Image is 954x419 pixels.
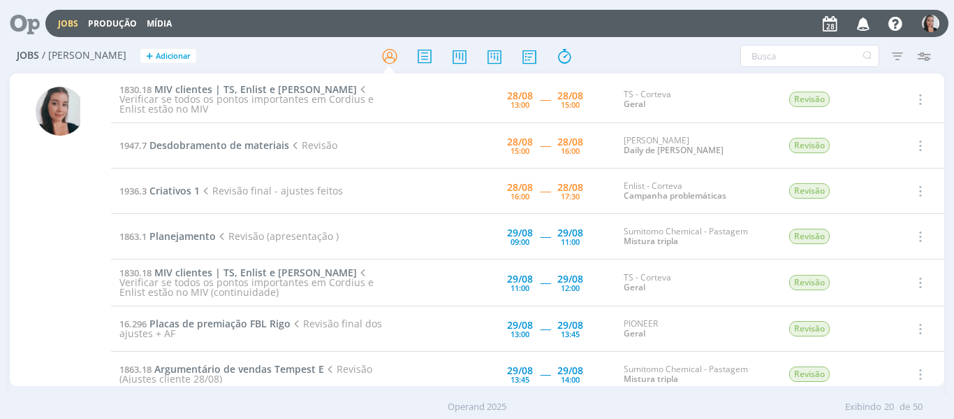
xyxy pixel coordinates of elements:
div: 14:00 [561,376,580,383]
span: 16.296 [119,318,147,330]
button: Produção [84,18,141,29]
span: Criativos 1 [149,184,200,197]
span: ----- [540,184,550,197]
a: Mistura tripla [624,373,678,385]
div: 09:00 [511,238,529,246]
div: 13:00 [511,101,529,108]
img: C [922,15,939,32]
div: TS - Corteva [624,90,768,110]
a: 16.296Placas de premiação FBL Rigo [119,317,291,330]
button: C [921,11,940,36]
span: ----- [540,367,550,381]
a: Mídia [147,17,172,29]
div: 15:00 [511,147,529,155]
span: Revisão (apresentação ) [216,229,339,243]
div: 29/08 [557,274,583,284]
div: Sumitomo Chemical - Pastagem [624,227,768,247]
div: 29/08 [507,274,533,284]
span: 1936.3 [119,185,147,197]
span: Argumentário de vendas Tempest E [154,362,324,376]
div: 28/08 [557,183,583,192]
div: 16:00 [511,192,529,200]
a: 1830.18MIV clientes | TS, Enlist e [PERSON_NAME] [119,83,357,96]
div: 29/08 [507,366,533,376]
a: Jobs [58,17,78,29]
span: 50 [913,400,923,414]
span: Adicionar [156,52,191,61]
a: Daily de [PERSON_NAME] [624,144,724,156]
a: 1863.18Argumentário de vendas Tempest E [119,362,324,376]
span: Revisão [789,92,830,107]
span: ----- [540,276,550,289]
span: Placas de premiação FBL Rigo [149,317,291,330]
span: Revisão final - ajustes feitos [200,184,343,197]
button: Mídia [142,18,176,29]
span: Exibindo [845,400,881,414]
span: ----- [540,322,550,335]
div: 28/08 [507,91,533,101]
span: Revisão [289,139,337,152]
span: 20 [884,400,894,414]
span: + [146,49,153,64]
div: 11:00 [561,238,580,246]
a: Geral [624,98,645,110]
button: +Adicionar [140,49,196,64]
div: 29/08 [557,366,583,376]
div: 16:00 [561,147,580,155]
a: Mistura tripla [624,235,678,247]
span: 1947.7 [119,139,147,152]
span: 1830.18 [119,83,152,96]
div: 13:45 [561,330,580,338]
span: MIV clientes | TS, Enlist e [PERSON_NAME] [154,83,357,96]
a: 1936.3Criativos 1 [119,184,200,197]
div: PIONEER [624,319,768,339]
span: Revisão [789,229,830,244]
div: 29/08 [557,320,583,330]
div: 13:00 [511,330,529,338]
a: Campanha problemáticas [624,190,726,201]
div: 29/08 [557,228,583,238]
span: 1830.18 [119,267,152,279]
span: ----- [540,92,550,106]
span: Planejamento [149,229,216,243]
div: TS - Corteva [624,273,768,293]
div: 17:30 [561,192,580,200]
a: Geral [624,281,645,293]
span: 1863.18 [119,363,152,376]
span: / [PERSON_NAME] [42,50,126,62]
div: 29/08 [507,228,533,238]
button: Jobs [54,18,82,29]
div: 29/08 [507,320,533,330]
div: 12:00 [561,284,580,292]
input: Busca [740,45,879,67]
span: Desdobramento de materiais [149,139,289,152]
div: 28/08 [507,183,533,192]
span: Verificar se todos os pontos importantes em Cordius e Enlist estão no MIV [119,83,374,115]
div: 15:00 [561,101,580,108]
a: 1863.1Planejamento [119,229,216,243]
span: Revisão final dos ajustes + AF [119,317,382,340]
div: [PERSON_NAME] [624,136,768,156]
div: 28/08 [557,137,583,147]
img: C [36,87,85,136]
a: 1830.18MIV clientes | TS, Enlist e [PERSON_NAME] [119,266,357,279]
span: MIV clientes | TS, Enlist e [PERSON_NAME] [154,266,357,279]
div: 28/08 [507,137,533,147]
span: Jobs [17,50,39,62]
span: Verificar se todos os pontos importantes em Cordius e Enlist estão no MIV (continuidade) [119,266,374,299]
span: Revisão [789,321,830,336]
a: Produção [88,17,137,29]
span: Revisão [789,183,830,199]
span: Revisão (Ajustes cliente 28/08) [119,362,372,385]
span: ----- [540,229,550,243]
div: 13:45 [511,376,529,383]
span: ----- [540,139,550,152]
div: Sumitomo Chemical - Pastagem [624,364,768,385]
a: Geral [624,327,645,339]
span: de [900,400,910,414]
span: Revisão [789,367,830,382]
span: 1863.1 [119,230,147,243]
div: 11:00 [511,284,529,292]
span: Revisão [789,275,830,290]
span: Revisão [789,138,830,153]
